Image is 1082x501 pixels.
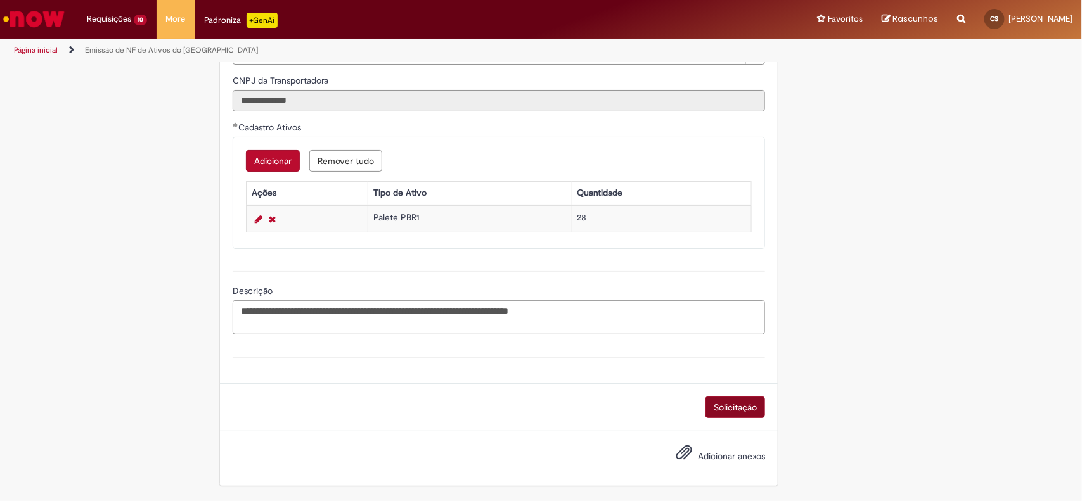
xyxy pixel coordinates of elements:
span: Somente leitura - CNPJ da Transportadora [233,75,331,86]
button: Remove all rows for Cadastro Ativos [309,150,382,172]
a: Emissão de NF de Ativos do [GEOGRAPHIC_DATA] [85,45,258,55]
div: Padroniza [205,13,278,28]
span: Requisições [87,13,131,25]
td: Palete PBR1 [368,206,572,232]
span: More [166,13,186,25]
span: CS [991,15,999,23]
img: ServiceNow [1,6,67,32]
span: Cadastro Ativos [238,122,304,133]
span: 10 [134,15,147,25]
span: Obrigatório Preenchido [233,122,238,127]
ul: Trilhas de página [10,39,712,62]
span: Favoritos [828,13,863,25]
span: Rascunhos [892,13,938,25]
button: Adicionar anexos [673,441,695,470]
button: Add a row for Cadastro Ativos [246,150,300,172]
textarea: Descrição [233,300,765,335]
p: +GenAi [247,13,278,28]
a: Remover linha 1 [266,212,279,227]
span: [PERSON_NAME] [1008,13,1072,24]
td: 28 [572,206,752,232]
a: Editar Linha 1 [252,212,266,227]
a: Página inicial [14,45,58,55]
a: Rascunhos [882,13,938,25]
th: Ações [247,181,368,205]
span: Adicionar anexos [698,450,765,462]
th: Tipo de Ativo [368,181,572,205]
input: CNPJ da Transportadora [233,90,765,111]
th: Quantidade [572,181,752,205]
span: Descrição [233,285,275,296]
button: Solicitação [705,396,765,418]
